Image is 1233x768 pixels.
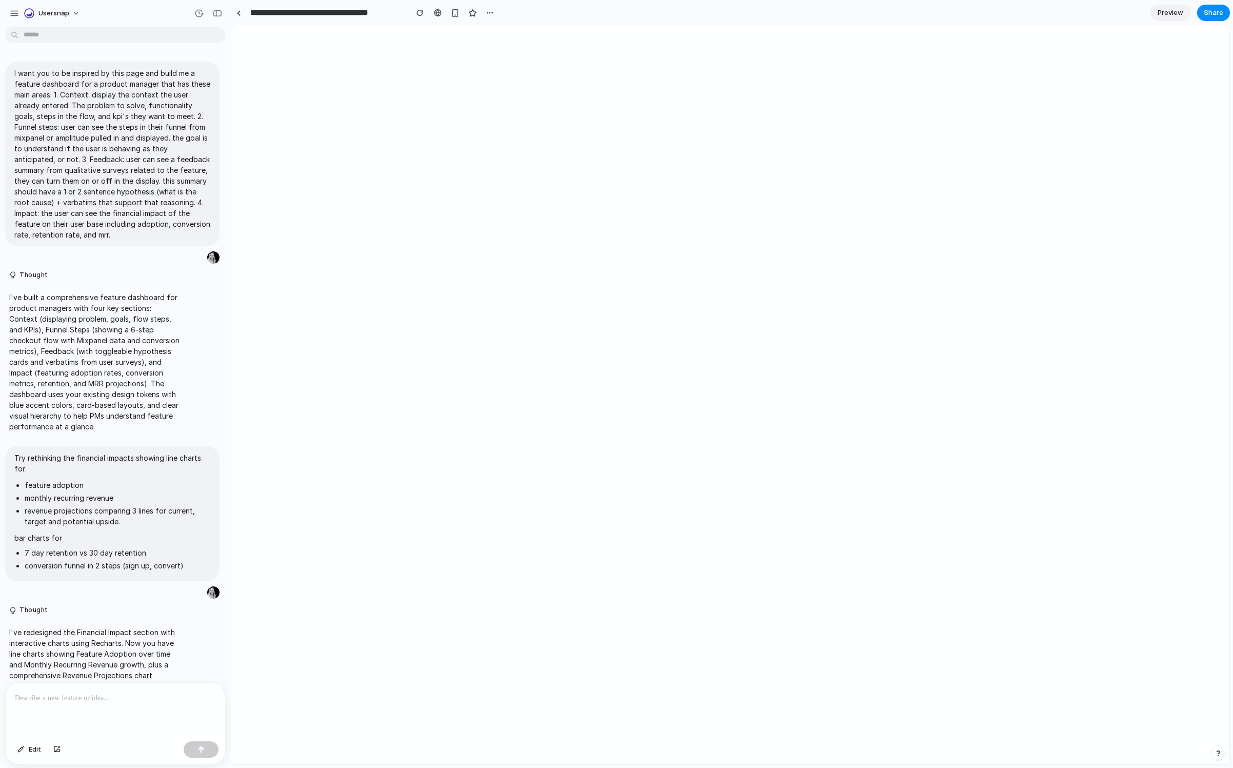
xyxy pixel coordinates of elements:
button: Edit [12,741,46,758]
li: feature adoption [25,480,210,490]
li: 7 day retention vs 30 day retention [25,547,210,558]
p: I've redesigned the Financial Impact section with interactive charts using Recharts. Now you have... [9,627,181,745]
li: monthly recurring revenue [25,493,210,503]
p: I've built a comprehensive feature dashboard for product managers with four key sections: Context... [9,292,181,432]
p: bar charts for [14,533,210,543]
a: Preview [1150,5,1191,21]
p: I want you to be inspired by this page and build me a feature dashboard for a product manager tha... [14,68,210,240]
span: Usersnap [38,8,69,18]
span: Share [1204,8,1223,18]
span: Preview [1158,8,1183,18]
li: revenue projections comparing 3 lines for current, target and potential upside. [25,505,210,527]
p: Try rethinking the financial impacts showing line charts for: [14,452,210,474]
li: conversion funnel in 2 steps (sign up, convert) [25,560,210,571]
button: Usersnap [20,5,85,22]
span: Edit [29,744,41,755]
button: Share [1197,5,1230,21]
